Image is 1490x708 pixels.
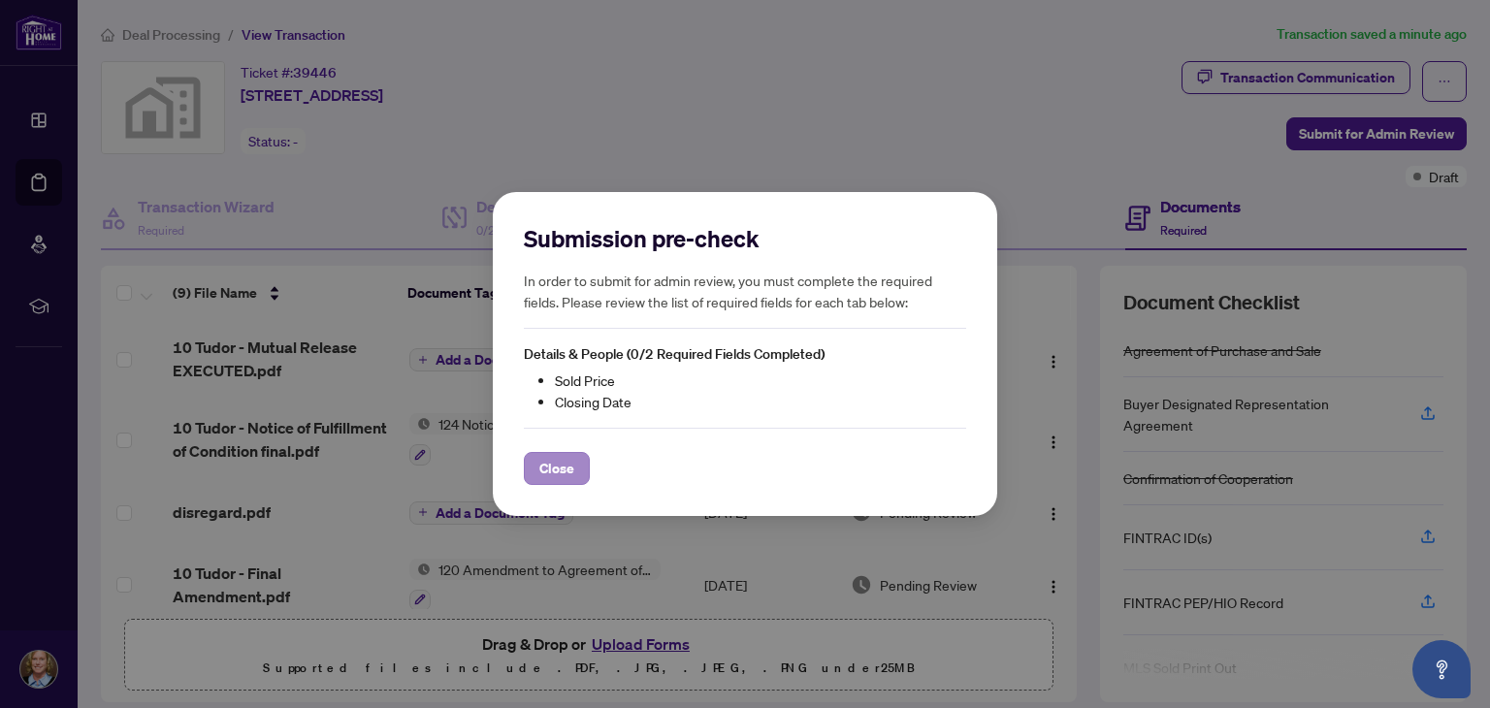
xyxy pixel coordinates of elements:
[555,370,966,391] li: Sold Price
[1412,640,1471,698] button: Open asap
[524,452,590,485] button: Close
[524,270,966,312] h5: In order to submit for admin review, you must complete the required fields. Please review the lis...
[539,453,574,484] span: Close
[524,345,825,363] span: Details & People (0/2 Required Fields Completed)
[524,223,966,254] h2: Submission pre-check
[555,391,966,412] li: Closing Date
